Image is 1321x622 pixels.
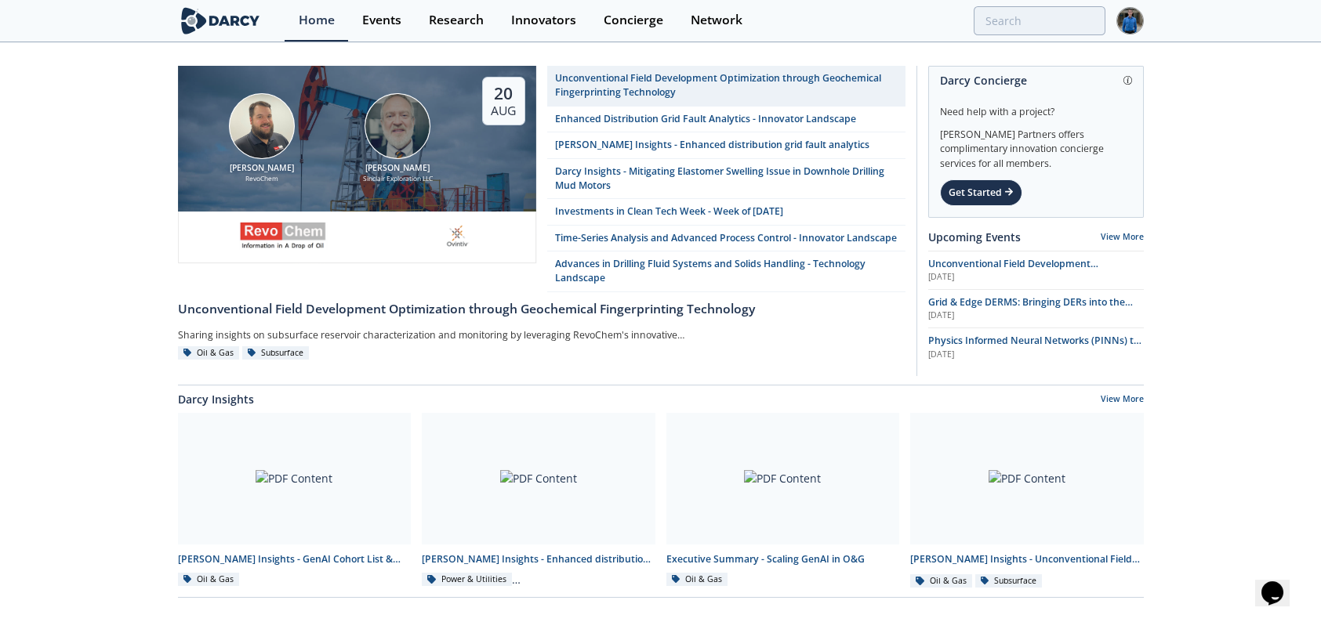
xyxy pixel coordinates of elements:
[940,94,1132,119] div: Need help with a project?
[604,14,663,27] div: Concierge
[178,300,905,319] div: Unconventional Field Development Optimization through Geochemical Fingerprinting Technology
[1255,559,1305,606] iframe: chat widget
[336,174,460,184] div: Sinclair Exploration LLC
[1123,76,1132,85] img: information.svg
[928,229,1021,245] a: Upcoming Events
[178,66,536,292] a: Bob Aylsworth [PERSON_NAME] RevoChem John Sinclair [PERSON_NAME] Sinclair Exploration LLC 20 Aug
[661,413,905,589] a: PDF Content Executive Summary - Scaling GenAI in O&G Oil & Gas
[178,573,240,587] div: Oil & Gas
[178,292,905,319] a: Unconventional Field Development Optimization through Geochemical Fingerprinting Technology
[928,349,1144,361] div: [DATE]
[299,14,335,27] div: Home
[178,346,240,360] div: Oil & Gas
[555,71,897,100] div: Unconventional Field Development Optimization through Geochemical Fingerprinting Technology
[422,552,655,566] div: [PERSON_NAME] Insights - Enhanced distribution grid fault analytics
[928,295,1133,323] span: Grid & Edge DERMS: Bringing DERs into the Control Room
[1101,393,1144,407] a: View More
[547,107,905,132] a: Enhanced Distribution Grid Fault Analytics - Innovator Landscape
[928,295,1144,322] a: Grid & Edge DERMS: Bringing DERs into the Control Room [DATE]
[178,552,412,566] div: [PERSON_NAME] Insights - GenAI Cohort List & Contact Info
[910,574,972,588] div: Oil & Gas
[547,199,905,225] a: Investments in Clean Tech Week - Week of [DATE]
[491,83,516,103] div: 20
[336,162,460,175] div: [PERSON_NAME]
[229,93,295,159] img: Bob Aylsworth
[441,219,474,252] img: ovintiv.com.png
[1101,231,1144,242] a: View More
[928,271,1144,284] div: [DATE]
[429,14,484,27] div: Research
[928,309,1144,322] div: [DATE]
[940,179,1022,206] div: Get Started
[200,162,325,175] div: [PERSON_NAME]
[666,573,728,587] div: Oil & Gas
[928,257,1144,284] a: Unconventional Field Development Optimization through Geochemical Fingerprinting Technology [DATE]
[365,93,430,159] img: John Sinclair
[940,119,1132,171] div: [PERSON_NAME] Partners offers complimentary innovation concierge services for all members.
[547,159,905,200] a: Darcy Insights - Mitigating Elastomer Swelling Issue in Downhole Drilling Mud Motors
[547,251,905,292] a: Advances in Drilling Fluid Systems and Solids Handling - Technology Landscape
[974,6,1105,35] input: Advanced Search
[422,573,512,587] div: Power & Utilities
[416,413,661,589] a: PDF Content [PERSON_NAME] Insights - Enhanced distribution grid fault analytics Power & Utilities
[172,413,417,589] a: PDF Content [PERSON_NAME] Insights - GenAI Cohort List & Contact Info Oil & Gas
[200,174,325,184] div: RevoChem
[910,552,1144,566] div: [PERSON_NAME] Insights - Unconventional Field Development Optimization through Geochemical Finger...
[666,552,900,566] div: Executive Summary - Scaling GenAI in O&G
[178,391,254,407] a: Darcy Insights
[547,66,905,107] a: Unconventional Field Development Optimization through Geochemical Fingerprinting Technology
[547,132,905,158] a: [PERSON_NAME] Insights - Enhanced distribution grid fault analytics
[242,346,310,360] div: Subsurface
[928,334,1144,360] a: Physics Informed Neural Networks (PINNs) to Accelerate Subsurface Scenario Analysis [DATE]
[928,257,1098,299] span: Unconventional Field Development Optimization through Geochemical Fingerprinting Technology
[691,14,742,27] div: Network
[362,14,401,27] div: Events
[511,14,576,27] div: Innovators
[928,334,1141,361] span: Physics Informed Neural Networks (PINNs) to Accelerate Subsurface Scenario Analysis
[178,7,263,34] img: logo-wide.svg
[178,324,705,346] div: Sharing insights on subsurface reservoir characterization and monitoring by leveraging RevoChem's...
[491,103,516,119] div: Aug
[239,219,327,252] img: revochem.com.png
[1116,7,1144,34] img: Profile
[975,574,1043,588] div: Subsurface
[905,413,1149,589] a: PDF Content [PERSON_NAME] Insights - Unconventional Field Development Optimization through Geoche...
[547,226,905,251] a: Time-Series Analysis and Advanced Process Control - Innovator Landscape
[940,67,1132,94] div: Darcy Concierge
